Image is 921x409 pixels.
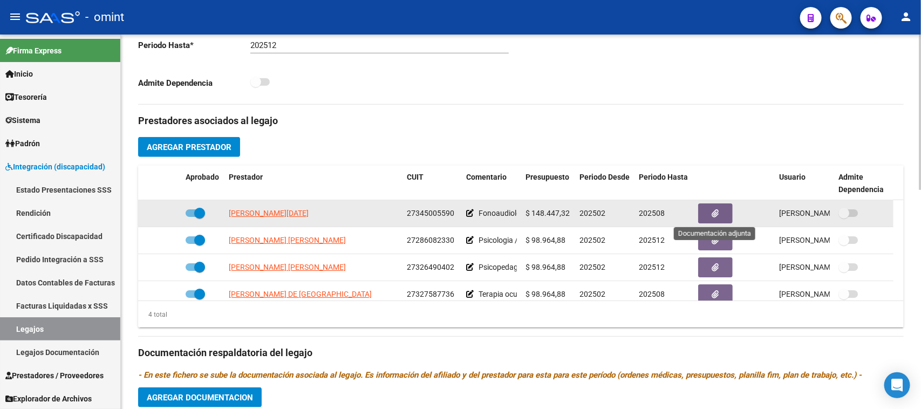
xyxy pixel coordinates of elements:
[779,263,864,271] span: [PERSON_NAME] [DATE]
[5,45,62,57] span: Firma Express
[834,166,893,201] datatable-header-cell: Admite Dependencia
[779,209,864,217] span: [PERSON_NAME] [DATE]
[479,290,588,298] span: Terapia ocupacional / 8 sesiones
[407,173,424,181] span: CUIT
[838,173,884,194] span: Admite Dependencia
[407,236,454,244] span: 27286082330
[775,166,834,201] datatable-header-cell: Usuario
[138,370,862,380] i: - En este fichero se sube la documentación asociada al legajo. Es información del afiliado y del ...
[466,173,507,181] span: Comentario
[526,173,569,181] span: Presupuesto
[147,142,231,152] span: Agregar Prestador
[639,173,688,181] span: Periodo Hasta
[138,39,250,51] p: Periodo Hasta
[779,290,864,298] span: [PERSON_NAME] [DATE]
[186,173,219,181] span: Aprobado
[579,290,605,298] span: 202502
[138,345,904,360] h3: Documentación respaldatoria del legajo
[138,387,262,407] button: Agregar Documentacion
[899,10,912,23] mat-icon: person
[138,113,904,128] h3: Prestadores asociados al legajo
[639,236,665,244] span: 202512
[229,290,372,298] span: [PERSON_NAME] DE [GEOGRAPHIC_DATA]
[407,290,454,298] span: 27327587736
[579,236,605,244] span: 202502
[575,166,635,201] datatable-header-cell: Periodo Desde
[229,236,346,244] span: [PERSON_NAME] [PERSON_NAME]
[579,209,605,217] span: 202502
[779,236,864,244] span: [PERSON_NAME] [DATE]
[579,263,605,271] span: 202502
[9,10,22,23] mat-icon: menu
[147,393,253,403] span: Agregar Documentacion
[407,209,454,217] span: 27345005590
[5,114,40,126] span: Sistema
[579,173,630,181] span: Periodo Desde
[5,161,105,173] span: Integración (discapacidad)
[5,393,92,405] span: Explorador de Archivos
[639,290,665,298] span: 202508
[138,137,240,157] button: Agregar Prestador
[229,173,263,181] span: Prestador
[181,166,224,201] datatable-header-cell: Aprobado
[526,263,565,271] span: $ 98.964,88
[479,209,577,217] span: Fonoaudiologia / 12 sesiones
[5,138,40,149] span: Padrón
[402,166,462,201] datatable-header-cell: CUIT
[884,372,910,398] div: Open Intercom Messenger
[526,290,565,298] span: $ 98.964,88
[479,263,574,271] span: Psicopedagogia / 8 sesiones
[407,263,454,271] span: 27326490402
[138,309,167,321] div: 4 total
[462,166,521,201] datatable-header-cell: Comentario
[639,263,665,271] span: 202512
[779,173,806,181] span: Usuario
[635,166,694,201] datatable-header-cell: Periodo Hasta
[138,77,250,89] p: Admite Dependencia
[526,236,565,244] span: $ 98.964,88
[526,209,570,217] span: $ 148.447,32
[224,166,402,201] datatable-header-cell: Prestador
[85,5,124,29] span: - omint
[479,236,555,244] span: Psicologia / 8 sesiones
[5,370,104,381] span: Prestadores / Proveedores
[639,209,665,217] span: 202508
[5,68,33,80] span: Inicio
[5,91,47,103] span: Tesorería
[229,263,346,271] span: [PERSON_NAME] [PERSON_NAME]
[229,209,309,217] span: [PERSON_NAME][DATE]
[521,166,575,201] datatable-header-cell: Presupuesto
